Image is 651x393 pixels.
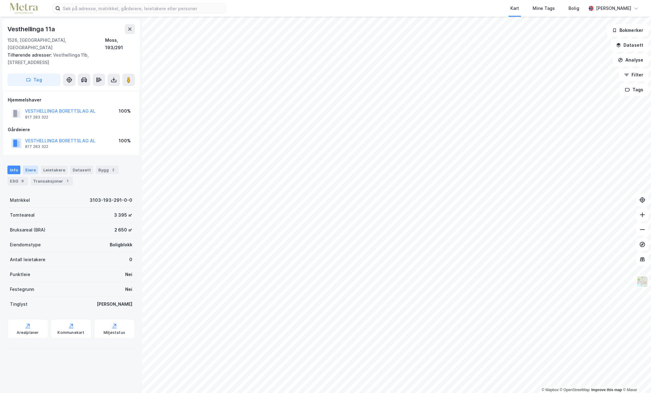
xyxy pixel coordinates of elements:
[97,300,132,308] div: [PERSON_NAME]
[129,256,132,263] div: 0
[96,166,119,174] div: Bygg
[105,37,135,51] div: Moss, 193/291
[510,5,519,12] div: Kart
[90,196,132,204] div: 3103-193-291-0-0
[104,330,125,335] div: Miljøstatus
[611,39,649,51] button: Datasett
[64,178,70,184] div: 1
[60,4,225,13] input: Søk på adresse, matrikkel, gårdeiere, leietakere eller personer
[10,196,30,204] div: Matrikkel
[25,144,48,149] div: 817 283 322
[10,271,30,278] div: Punktleie
[125,271,132,278] div: Nei
[10,300,28,308] div: Tinglyst
[110,167,116,173] div: 2
[70,166,93,174] div: Datasett
[23,166,38,174] div: Eiere
[542,388,559,392] a: Mapbox
[57,330,84,335] div: Kommunekart
[596,5,631,12] div: [PERSON_NAME]
[619,69,649,81] button: Filter
[7,74,61,86] button: Tag
[10,256,45,263] div: Antall leietakere
[620,84,649,96] button: Tags
[119,137,131,145] div: 100%
[19,178,26,184] div: 9
[125,286,132,293] div: Nei
[31,177,73,185] div: Transaksjoner
[568,5,579,12] div: Bolig
[620,363,651,393] div: Kontrollprogram for chat
[636,276,648,287] img: Z
[7,37,105,51] div: 1526, [GEOGRAPHIC_DATA], [GEOGRAPHIC_DATA]
[119,107,131,115] div: 100%
[7,177,28,185] div: ESG
[613,54,649,66] button: Analyse
[114,226,132,234] div: 2 650 ㎡
[620,363,651,393] iframe: Chat Widget
[10,3,38,14] img: metra-logo.256734c3b2bbffee19d4.png
[591,388,622,392] a: Improve this map
[533,5,555,12] div: Mine Tags
[25,115,48,120] div: 817 283 322
[7,51,130,66] div: Vesthellinga 11b, [STREET_ADDRESS]
[7,52,53,58] span: Tilhørende adresser:
[17,330,39,335] div: Arealplaner
[7,24,56,34] div: Vesthellinga 11a
[114,211,132,219] div: 3 395 ㎡
[10,211,35,219] div: Tomteareal
[10,286,34,293] div: Festegrunn
[560,388,590,392] a: OpenStreetMap
[8,126,134,133] div: Gårdeiere
[10,226,45,234] div: Bruksareal (BRA)
[110,241,132,248] div: Boligblokk
[41,166,68,174] div: Leietakere
[10,241,41,248] div: Eiendomstype
[7,166,20,174] div: Info
[8,96,134,104] div: Hjemmelshaver
[607,24,649,37] button: Bokmerker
